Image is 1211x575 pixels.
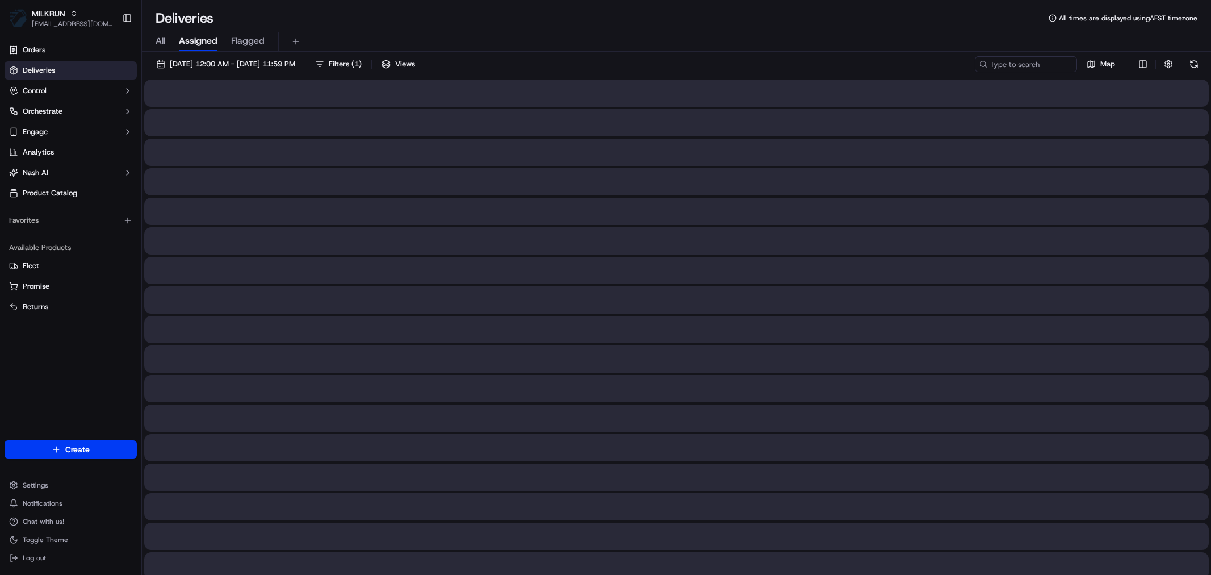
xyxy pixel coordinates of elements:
span: Log out [23,553,46,562]
span: Returns [23,302,48,312]
button: Create [5,440,137,459]
button: Settings [5,477,137,493]
span: Toggle Theme [23,535,68,544]
button: Views [376,56,420,72]
span: Assigned [179,34,217,48]
div: Favorites [5,211,137,230]
span: Orchestrate [23,106,62,116]
span: Nash AI [23,168,48,178]
button: Chat with us! [5,514,137,530]
span: ( 1 ) [351,59,362,69]
span: Chat with us! [23,517,64,526]
span: Notifications [23,499,62,508]
span: All [156,34,165,48]
button: Notifications [5,495,137,511]
button: Log out [5,550,137,566]
span: Orders [23,45,45,55]
button: Promise [5,277,137,295]
a: Orders [5,41,137,59]
button: Control [5,82,137,100]
span: Deliveries [23,65,55,76]
span: Flagged [231,34,265,48]
span: Control [23,86,47,96]
a: Analytics [5,143,137,161]
button: Engage [5,123,137,141]
span: Promise [23,281,49,291]
span: Fleet [23,261,39,271]
button: MILKRUN [32,8,65,19]
button: Fleet [5,257,137,275]
button: Filters(1) [310,56,367,72]
button: [EMAIL_ADDRESS][DOMAIN_NAME] [32,19,113,28]
span: Product Catalog [23,188,77,198]
button: Returns [5,298,137,316]
img: MILKRUN [9,9,27,27]
button: Refresh [1186,56,1202,72]
button: [DATE] 12:00 AM - [DATE] 11:59 PM [151,56,300,72]
span: Engage [23,127,48,137]
h1: Deliveries [156,9,213,27]
button: MILKRUNMILKRUN[EMAIL_ADDRESS][DOMAIN_NAME] [5,5,118,32]
input: Type to search [975,56,1077,72]
span: Filters [329,59,362,69]
span: All times are displayed using AEST timezone [1059,14,1197,23]
button: Orchestrate [5,102,137,120]
span: Analytics [23,147,54,157]
a: Promise [9,281,132,291]
span: Settings [23,481,48,490]
a: Deliveries [5,61,137,80]
span: Views [395,59,415,69]
a: Fleet [9,261,132,271]
button: Nash AI [5,164,137,182]
span: Create [65,444,90,455]
button: Toggle Theme [5,532,137,548]
span: [DATE] 12:00 AM - [DATE] 11:59 PM [170,59,295,69]
span: Map [1100,59,1115,69]
a: Returns [9,302,132,312]
div: Available Products [5,239,137,257]
button: Map [1082,56,1120,72]
a: Product Catalog [5,184,137,202]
